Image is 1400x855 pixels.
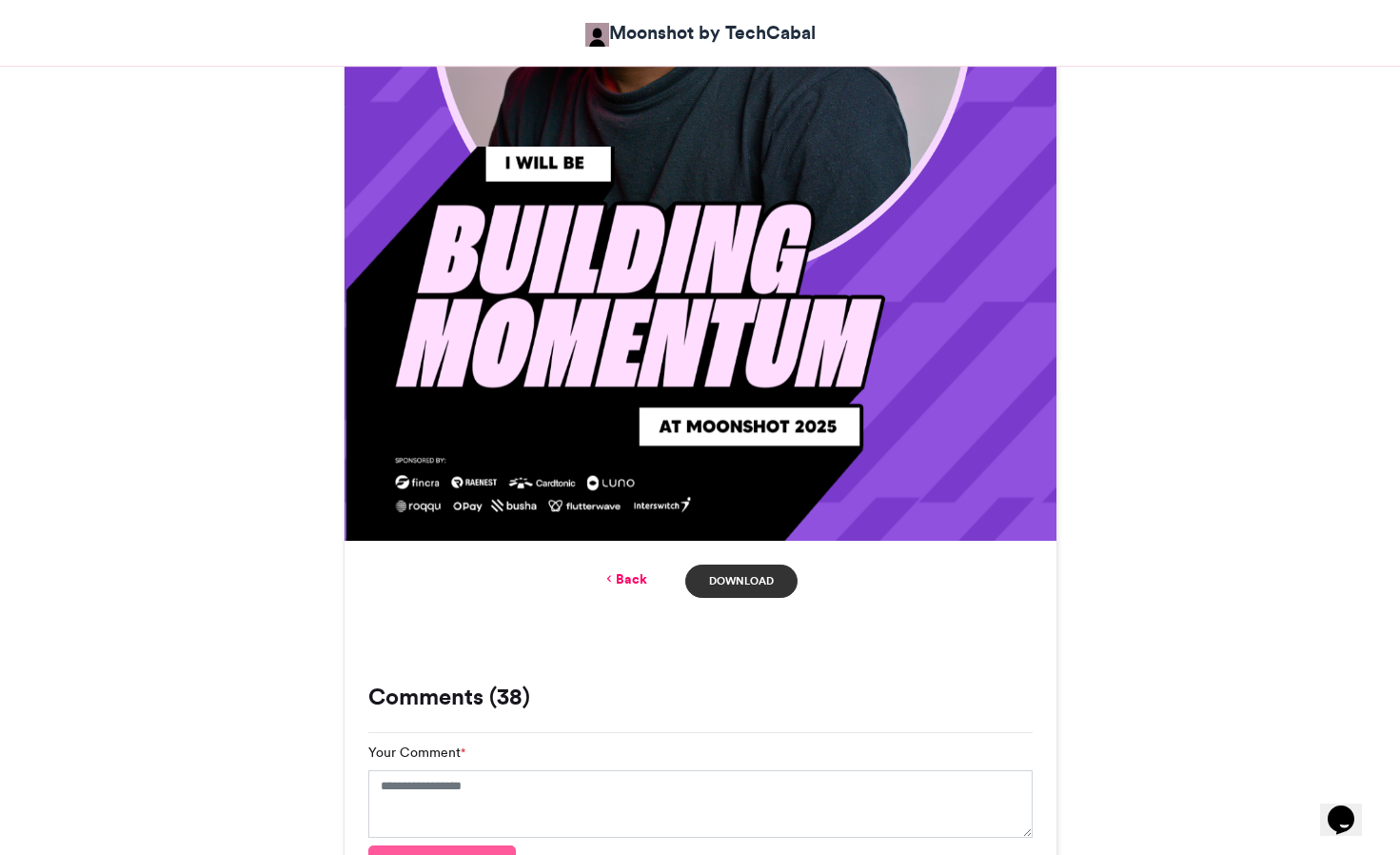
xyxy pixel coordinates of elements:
label: Your Comment [368,743,465,763]
iframe: chat widget [1320,779,1381,836]
a: Download [685,565,797,598]
img: Moonshot by TechCabal [585,23,609,47]
h3: Comments (38) [368,686,1033,708]
a: Back [602,569,647,589]
a: Moonshot by TechCabal [585,19,816,47]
